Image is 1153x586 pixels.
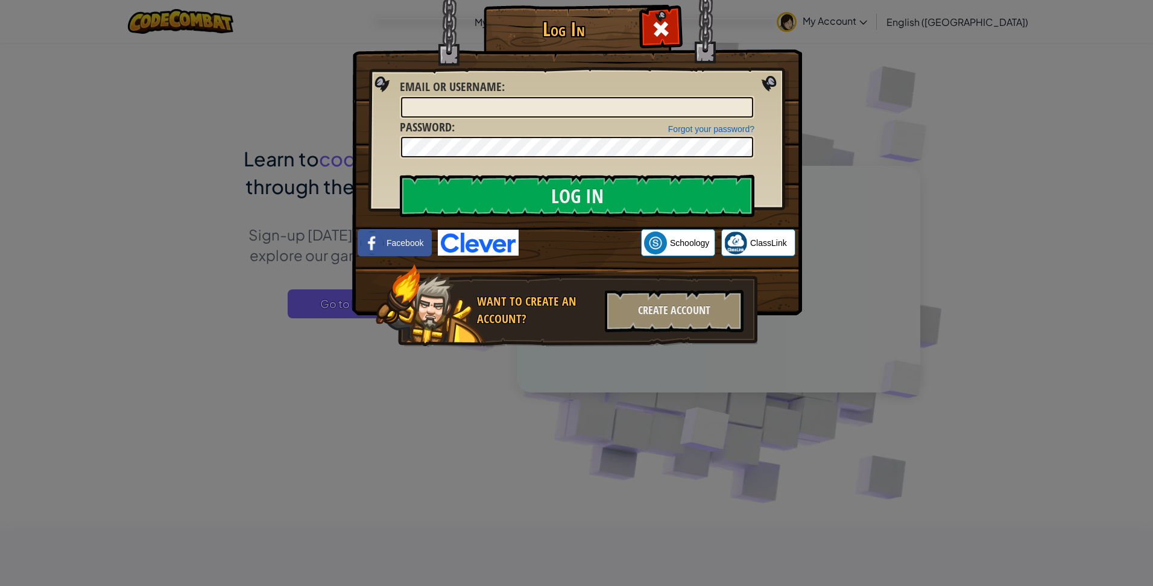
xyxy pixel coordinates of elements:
span: Email or Username [400,78,502,95]
img: facebook_small.png [361,232,384,254]
div: Want to create an account? [477,293,598,327]
h1: Log In [487,19,640,40]
span: Facebook [387,237,423,249]
span: Schoology [670,237,709,249]
div: Create Account [605,290,744,332]
img: clever-logo-blue.png [438,230,519,256]
img: classlink-logo-small.png [724,232,747,254]
span: ClassLink [750,237,787,249]
label: : [400,119,455,136]
input: Log In [400,175,754,217]
a: Forgot your password? [668,124,754,134]
img: schoology.png [644,232,667,254]
iframe: Sign in with Google Button [519,230,641,256]
label: : [400,78,505,96]
span: Password [400,119,452,135]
